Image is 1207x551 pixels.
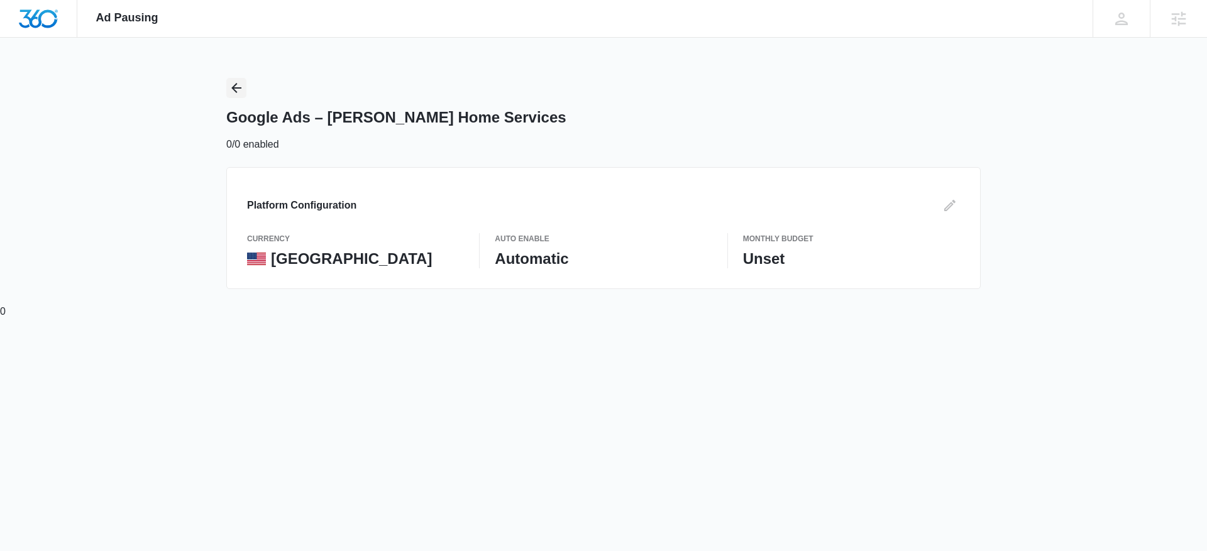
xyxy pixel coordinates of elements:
[96,11,158,25] span: Ad Pausing
[495,233,712,244] p: Auto Enable
[743,249,960,268] p: Unset
[226,108,566,127] h1: Google Ads – [PERSON_NAME] Home Services
[495,249,712,268] p: Automatic
[226,78,246,98] button: Back
[247,253,266,265] img: United States
[743,233,960,244] p: Monthly Budget
[226,137,279,152] p: 0/0 enabled
[247,233,464,244] p: currency
[271,249,432,268] p: [GEOGRAPHIC_DATA]
[247,198,356,213] h3: Platform Configuration
[940,195,960,215] button: Edit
